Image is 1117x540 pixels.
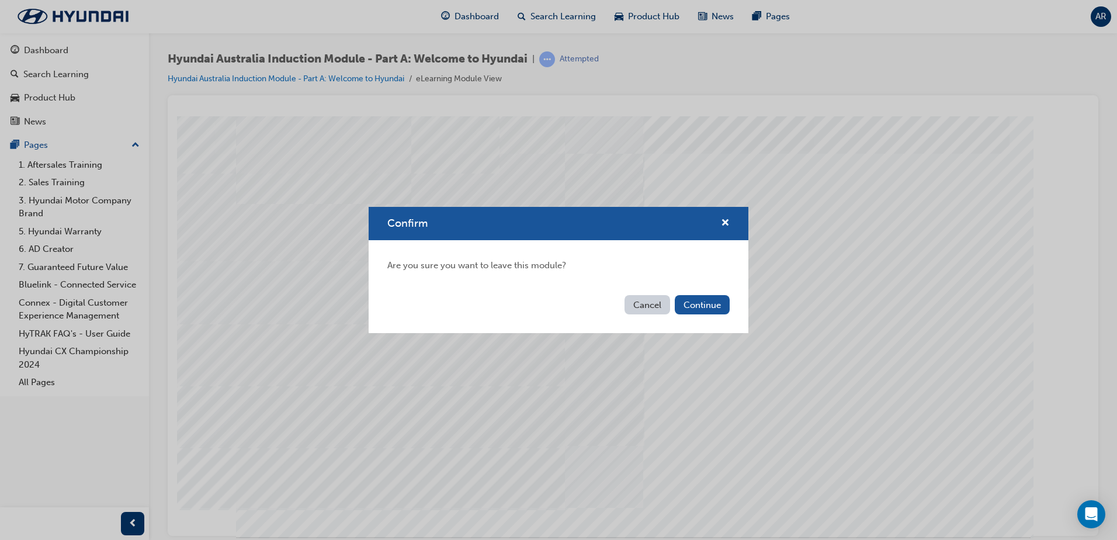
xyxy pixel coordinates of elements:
span: cross-icon [721,219,730,229]
div: Are you sure you want to leave this module? [369,240,748,291]
div: Confirm [369,207,748,333]
div: Open Intercom Messenger [1077,500,1105,528]
button: cross-icon [721,216,730,231]
button: Cancel [625,295,670,314]
span: Confirm [387,217,428,230]
button: Continue [675,295,730,314]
